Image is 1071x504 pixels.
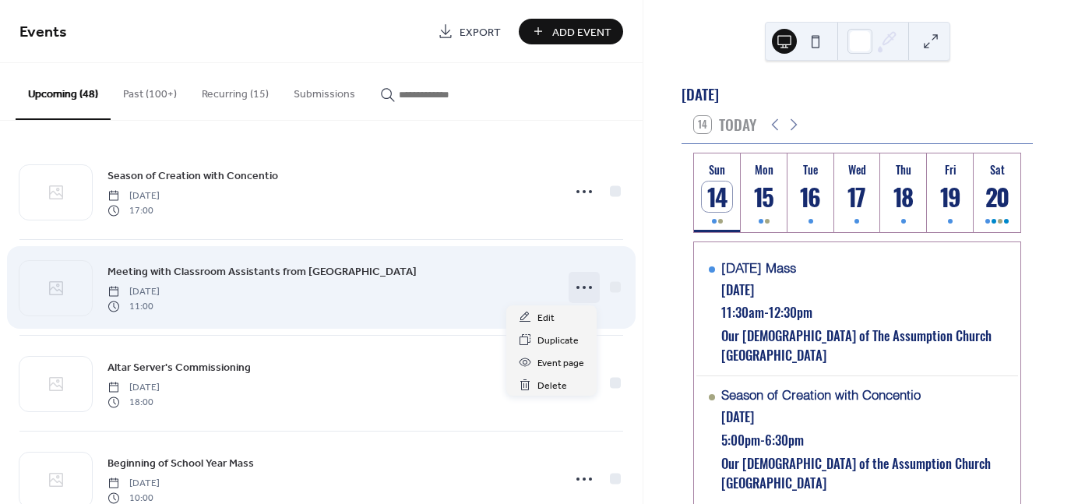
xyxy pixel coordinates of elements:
[741,153,787,232] button: Mon15
[699,161,736,178] div: Sun
[107,477,160,491] span: [DATE]
[519,19,623,44] button: Add Event
[107,299,160,313] span: 11:00
[721,430,760,449] span: 5:00pm
[792,161,830,178] div: Tue
[760,430,765,449] span: -
[834,153,881,232] button: Wed17
[537,310,555,326] span: Edit
[749,182,779,212] div: 15
[107,168,278,185] span: Season of Creation with Concentio
[795,182,826,212] div: 16
[107,454,254,472] a: Beginning of School Year Mass
[935,182,966,212] div: 19
[927,153,974,232] button: Fri19
[107,285,160,299] span: [DATE]
[982,182,1013,212] div: 20
[460,24,501,41] span: Export
[721,407,1006,426] div: [DATE]
[189,63,281,118] button: Recurring (15)
[721,387,1006,403] div: Season of Creation with Concentio
[842,182,872,212] div: 17
[721,260,1006,276] div: [DATE] Mass
[769,302,812,322] span: 12:30pm
[107,358,251,376] a: Altar Server's Commissioning
[880,153,927,232] button: Thu18
[107,203,160,217] span: 17:00
[281,63,368,118] button: Submissions
[702,182,732,212] div: 14
[889,182,919,212] div: 18
[537,378,567,394] span: Delete
[721,453,1006,492] div: Our [DEMOGRAPHIC_DATA] of the Assumption Church [GEOGRAPHIC_DATA]
[107,264,417,280] span: Meeting with Classroom Assistants from [GEOGRAPHIC_DATA]
[974,153,1020,232] button: Sat20
[537,333,579,349] span: Duplicate
[721,280,1006,299] div: [DATE]
[107,381,160,395] span: [DATE]
[978,161,1016,178] div: Sat
[682,83,1033,106] div: [DATE]
[694,153,741,232] button: Sun14
[107,456,254,472] span: Beginning of School Year Mass
[19,17,67,48] span: Events
[787,153,834,232] button: Tue16
[839,161,876,178] div: Wed
[537,355,584,372] span: Event page
[107,263,417,280] a: Meeting with Classroom Assistants from [GEOGRAPHIC_DATA]
[765,430,804,449] span: 6:30pm
[16,63,111,120] button: Upcoming (48)
[721,302,764,322] span: 11:30am
[932,161,969,178] div: Fri
[721,326,1006,365] div: Our [DEMOGRAPHIC_DATA] of The Assumption Church [GEOGRAPHIC_DATA]
[107,167,278,185] a: Season of Creation with Concentio
[552,24,611,41] span: Add Event
[107,395,160,409] span: 18:00
[764,302,769,322] span: -
[745,161,783,178] div: Mon
[426,19,513,44] a: Export
[107,360,251,376] span: Altar Server's Commissioning
[111,63,189,118] button: Past (100+)
[107,189,160,203] span: [DATE]
[885,161,922,178] div: Thu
